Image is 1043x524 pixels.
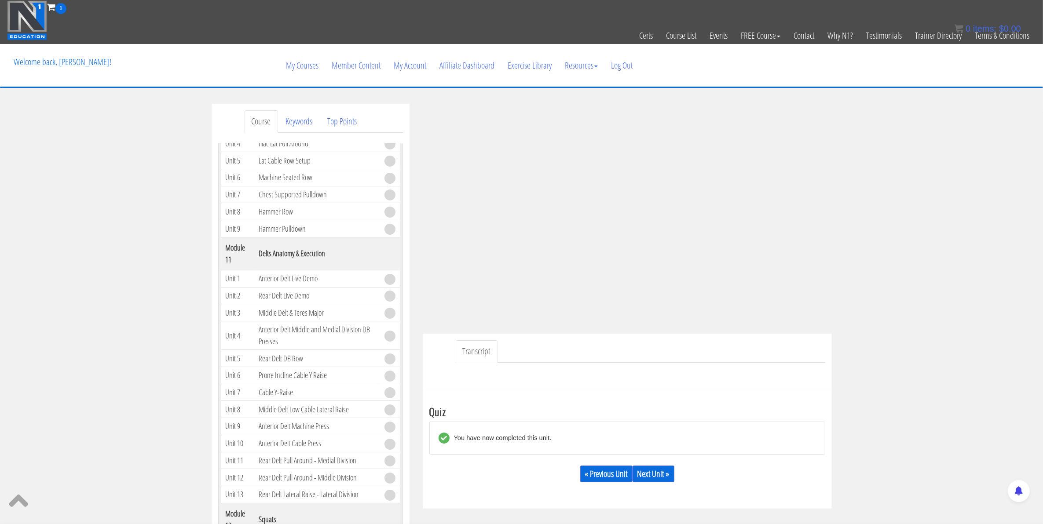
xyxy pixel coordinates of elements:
[321,110,364,133] a: Top Points
[221,401,254,418] td: Unit 8
[221,418,254,435] td: Unit 9
[254,418,380,435] td: Anterior Delt Machine Press
[221,270,254,287] td: Unit 1
[433,44,501,87] a: Affiliate Dashboard
[254,435,380,452] td: Anterior Delt Cable Press
[966,24,970,33] span: 0
[254,220,380,237] td: Hammer Pulldown
[221,304,254,321] td: Unit 3
[999,24,1004,33] span: $
[7,44,118,80] p: Welcome back, [PERSON_NAME]!
[254,367,380,384] td: Prone Incline Cable Y Raise
[254,469,380,486] td: Rear Delt Pull Around - Middle Division
[955,24,1021,33] a: 0 items: $0.00
[279,44,325,87] a: My Courses
[254,135,380,152] td: Iliac Lat Pull Around
[55,3,66,14] span: 0
[580,466,633,482] a: « Previous Unit
[221,287,254,304] td: Unit 2
[254,270,380,287] td: Anterior Delt Live Demo
[254,486,380,503] td: Rear Delt Lateral Raise - Lateral Division
[221,237,254,270] th: Module 11
[254,287,380,304] td: Rear Delt Live Demo
[254,203,380,220] td: Hammer Row
[254,186,380,203] td: Chest Supported Pulldown
[633,14,659,57] a: Certs
[254,321,380,350] td: Anterior Delt Middle and Medial Division DB Presses
[221,486,254,503] td: Unit 13
[254,237,380,270] th: Delts Anatomy & Execution
[221,152,254,169] td: Unit 5
[254,152,380,169] td: Lat Cable Row Setup
[633,466,674,482] a: Next Unit »
[254,401,380,418] td: Middle Delt Low Cable Lateral Raise
[973,24,996,33] span: items:
[325,44,387,87] a: Member Content
[821,14,860,57] a: Why N1?
[221,169,254,186] td: Unit 6
[254,384,380,401] td: Cable Y-Raise
[279,110,320,133] a: Keywords
[604,44,639,87] a: Log Out
[734,14,787,57] a: FREE Course
[703,14,734,57] a: Events
[254,350,380,367] td: Rear Delt DB Row
[221,367,254,384] td: Unit 6
[558,44,604,87] a: Resources
[245,110,278,133] a: Course
[221,135,254,152] td: Unit 4
[968,14,1036,57] a: Terms & Conditions
[221,452,254,469] td: Unit 11
[450,433,552,444] div: You have now completed this unit.
[221,435,254,452] td: Unit 10
[429,406,825,417] h3: Quiz
[787,14,821,57] a: Contact
[221,220,254,237] td: Unit 9
[254,169,380,186] td: Machine Seated Row
[501,44,558,87] a: Exercise Library
[999,24,1021,33] bdi: 0.00
[221,186,254,203] td: Unit 7
[221,469,254,486] td: Unit 12
[254,304,380,321] td: Middle Delt & Teres Major
[659,14,703,57] a: Course List
[221,384,254,401] td: Unit 7
[456,340,498,363] a: Transcript
[47,1,66,13] a: 0
[387,44,433,87] a: My Account
[955,24,963,33] img: icon11.png
[221,350,254,367] td: Unit 5
[860,14,908,57] a: Testimonials
[221,203,254,220] td: Unit 8
[254,452,380,469] td: Rear Delt Pull Around - Medial Division
[221,321,254,350] td: Unit 4
[908,14,968,57] a: Trainer Directory
[7,0,47,40] img: n1-education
